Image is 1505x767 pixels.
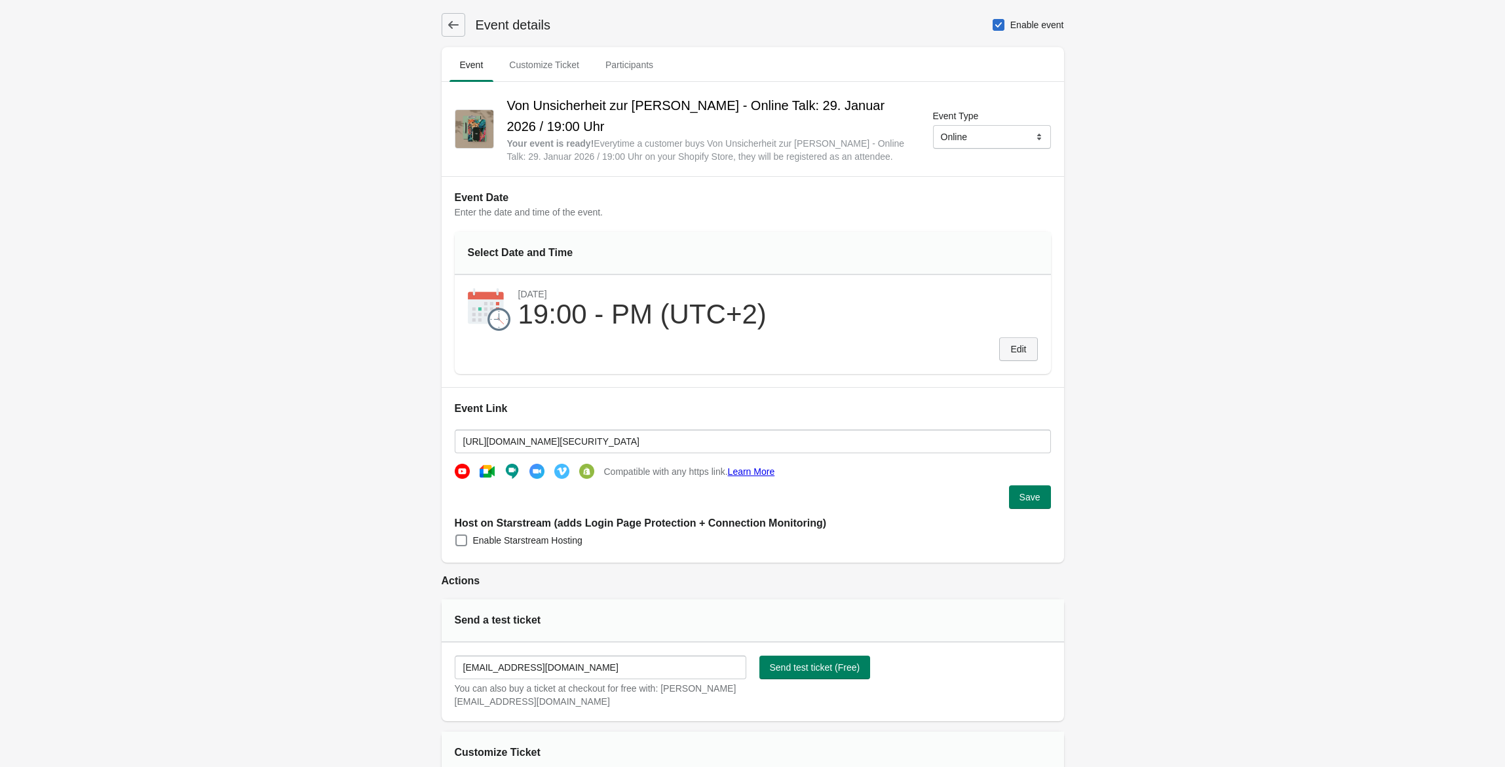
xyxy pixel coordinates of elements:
span: Participants [595,53,664,77]
button: Edit [999,337,1037,361]
img: vimeo-560bbffc7e56379122b0da8638c6b73a.png [554,464,569,479]
img: google-meeting-003a4ac0a6bd29934347c2d6ec0e8d4d.png [480,464,495,479]
span: Event [449,53,494,77]
span: Edit [1010,344,1026,354]
h2: Von Unsicherheit zur [PERSON_NAME] - Online Talk: 29. Januar 2026 / 19:00 Uhr [507,95,911,137]
img: youtube-b4f2b64af1b614ce26dc15ab005f3ec1.png [455,464,470,479]
span: Save [1019,492,1040,502]
span: Customize Ticket [499,53,590,77]
a: Learn More [728,466,775,477]
strong: Your event is ready ! [507,138,594,149]
button: Save [1009,485,1051,509]
img: KopfrauschTalk4.jpg [455,110,493,148]
img: shopify-b17b33348d1e82e582ef0e2c9e9faf47.png [579,464,594,479]
div: [DATE] [518,288,767,300]
h2: Actions [442,573,1064,589]
h2: Event Link [455,401,1051,417]
span: Enable Starstream Hosting [473,534,582,547]
div: 19:00 - PM (UTC+2) [518,300,767,329]
div: Send a test ticket [455,612,634,628]
h2: Host on Starstream (adds Login Page Protection + Connection Monitoring) [455,515,1051,531]
img: hangout-ee6acdd14049546910bffd711ce10325.png [505,464,520,479]
div: Customize Ticket [455,745,634,760]
span: Enter the date and time of the event. [455,207,603,217]
div: You can also buy a ticket at checkout for free with: [PERSON_NAME][EMAIL_ADDRESS][DOMAIN_NAME] [455,682,746,708]
span: Send test ticket (Free) [770,662,860,673]
div: Everytime a customer buys Von Unsicherheit zur [PERSON_NAME] - Online Talk: 29. Januar 2026 / 19:... [507,137,911,163]
span: Enable event [1010,18,1064,31]
h2: Event Date [455,190,1051,206]
label: Event Type [933,109,979,122]
span: Compatible with any https link. [604,465,775,478]
button: Send test ticket (Free) [759,656,871,679]
input: test@email.com [455,656,746,679]
div: Select Date and Time [468,245,639,261]
img: zoom-d2aebb472394d9f99a89fc36b09dd972.png [529,464,544,479]
input: https://secret-url.com [455,430,1051,453]
img: calendar-9220d27974dede90758afcd34f990835.png [468,288,510,331]
h1: Event details [465,16,551,34]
